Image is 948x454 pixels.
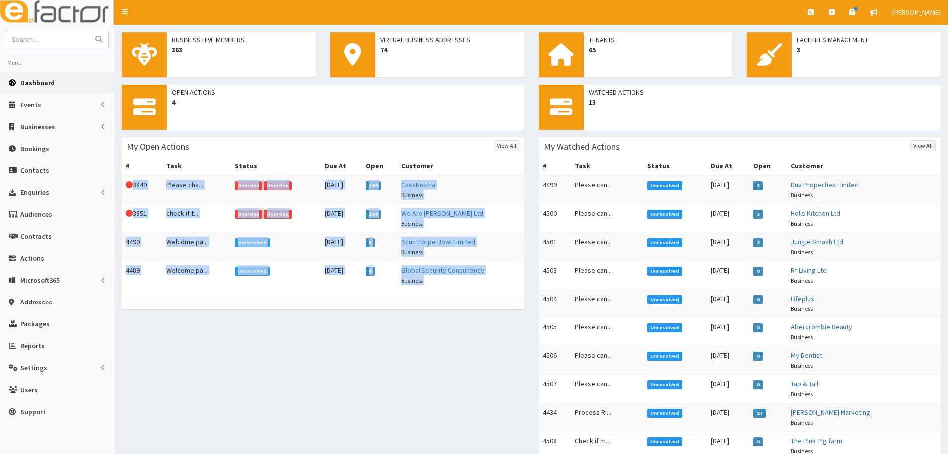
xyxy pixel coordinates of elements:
small: Business [791,333,813,341]
td: 4490 [122,233,162,261]
td: [DATE] [321,204,362,233]
th: Customer [787,157,941,175]
td: 4434 [539,403,571,432]
th: Status [643,157,707,175]
span: 6 [366,238,375,247]
td: 4507 [539,375,571,403]
th: # [122,157,162,175]
small: Business [791,220,813,227]
span: 194 [366,181,381,190]
span: 0 [753,380,763,389]
td: [DATE] [707,375,750,403]
span: Microsoft365 [20,276,60,285]
th: Open [749,157,787,175]
span: 3 [753,181,763,190]
td: Please can... [571,204,643,233]
span: Open Actions [172,87,519,97]
td: Please can... [571,346,643,375]
a: Lifeplus [791,294,814,303]
span: Overdue [235,210,263,219]
a: Duv Properties Limited [791,180,859,189]
a: Holls Kitchen Ltd [791,209,840,218]
td: 3849 [122,175,162,204]
h3: My Open Actions [127,142,189,151]
span: Watched Actions [589,87,936,97]
td: [DATE] [707,233,750,261]
a: [PERSON_NAME] Marketing [791,408,870,417]
small: Business [791,248,813,256]
span: Unresolved [647,409,683,418]
span: Users [20,385,38,394]
a: Global Security Consultancy [401,266,484,275]
input: Search... [5,30,89,48]
small: Business [791,362,813,369]
small: Business [791,191,813,199]
small: Business [791,305,813,312]
span: 363 [172,45,311,55]
span: 27 [753,409,766,418]
span: Unresolved [647,267,683,276]
td: [DATE] [707,346,750,375]
span: Overdue [235,181,263,190]
span: Tenants [589,35,728,45]
span: Reports [20,341,45,350]
span: 0 [753,323,763,332]
span: Dashboard [20,78,55,87]
td: Please cha... [162,175,231,204]
span: Business Hive Members [172,35,311,45]
td: Please can... [571,261,643,290]
span: Contracts [20,232,52,241]
span: Unresolved [647,238,683,247]
td: 4499 [539,175,571,204]
span: 3 [753,210,763,219]
span: Overdue [264,210,292,219]
small: Business [401,277,423,284]
span: Businesses [20,122,55,131]
a: Scunthorpe Bowl Limited [401,237,475,246]
td: [DATE] [707,261,750,290]
span: 194 [366,210,381,219]
span: Unresolved [647,380,683,389]
i: This Action is overdue! [126,210,133,217]
span: 3 [753,238,763,247]
span: Unresolved [235,238,270,247]
span: 74 [380,45,519,55]
small: Business [401,191,423,199]
td: [DATE] [707,290,750,318]
td: Please can... [571,290,643,318]
span: 4 [172,97,519,107]
td: 4503 [539,261,571,290]
span: Unresolved [647,352,683,361]
td: Please can... [571,175,643,204]
td: Please can... [571,318,643,346]
h3: My Watched Actions [544,142,620,151]
span: Unresolved [647,437,683,446]
span: Overdue [264,181,292,190]
a: Tap & Tail [791,379,818,388]
td: 4500 [539,204,571,233]
small: Business [791,277,813,284]
small: Business [401,248,423,256]
a: Abercrombie Beauty [791,322,852,331]
td: Please can... [571,375,643,403]
span: Facilities Management [797,35,936,45]
span: Actions [20,254,44,263]
span: Support [20,407,46,416]
span: Addresses [20,298,52,306]
td: 4489 [122,261,162,290]
th: Customer [397,157,524,175]
a: Rf Living Ltd [791,266,827,275]
span: 6 [366,267,375,276]
td: 4501 [539,233,571,261]
span: Unresolved [647,181,683,190]
a: The Pink Pig farm [791,436,842,445]
span: 0 [753,352,763,361]
th: # [539,157,571,175]
td: Welcome pa... [162,261,231,290]
span: Settings [20,363,47,372]
small: Business [791,390,813,398]
span: Events [20,100,41,109]
span: Bookings [20,144,49,153]
td: Welcome pa... [162,233,231,261]
span: Contacts [20,166,49,175]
